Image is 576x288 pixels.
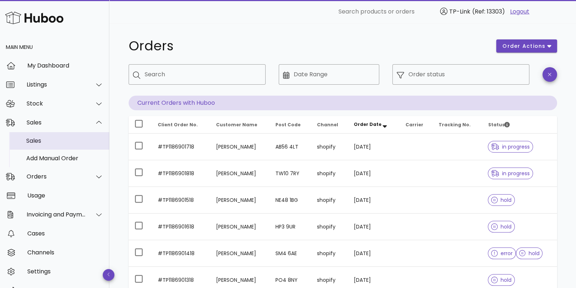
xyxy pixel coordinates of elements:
div: Invoicing and Payments [27,211,86,218]
th: Client Order No. [152,116,210,134]
span: order actions [502,42,546,50]
td: [DATE] [348,187,400,214]
span: Carrier [405,122,423,128]
img: Huboo Logo [5,10,63,26]
div: Sales [27,119,86,126]
span: TP-Link [449,7,470,16]
th: Tracking No. [433,116,482,134]
span: hold [491,224,512,229]
td: SM4 6AE [270,240,311,267]
th: Carrier [400,116,433,134]
td: #TP1186901618 [152,214,210,240]
div: Cases [27,230,103,237]
span: error [491,251,513,256]
td: shopify [311,240,348,267]
td: NE48 1BG [270,187,311,214]
td: TW10 7RY [270,160,311,187]
td: #TP1186901418 [152,240,210,267]
span: Post Code [275,122,301,128]
div: Settings [27,268,103,275]
td: shopify [311,187,348,214]
span: hold [519,251,540,256]
td: [PERSON_NAME] [210,214,269,240]
td: shopify [311,134,348,160]
td: HP3 9UR [270,214,311,240]
span: Order Date [354,121,381,127]
div: Listings [27,81,86,88]
td: [DATE] [348,160,400,187]
span: hold [491,197,512,203]
td: [DATE] [348,240,400,267]
td: [PERSON_NAME] [210,134,269,160]
span: Tracking No. [439,122,471,128]
td: #TP1186901718 [152,134,210,160]
td: [PERSON_NAME] [210,160,269,187]
span: Customer Name [216,122,257,128]
span: in progress [491,171,530,176]
td: shopify [311,160,348,187]
td: [DATE] [348,134,400,160]
div: Orders [27,173,86,180]
th: Status [482,116,557,134]
td: #TP1186901818 [152,160,210,187]
th: Order Date: Sorted descending. Activate to remove sorting. [348,116,400,134]
div: Stock [27,100,86,107]
td: shopify [311,214,348,240]
th: Customer Name [210,116,269,134]
span: (Ref: 13303) [472,7,505,16]
span: in progress [491,144,530,149]
span: hold [491,277,512,283]
div: My Dashboard [27,62,103,69]
td: #TP1186901518 [152,187,210,214]
div: Sales [26,137,103,144]
span: Channel [317,122,338,128]
span: Client Order No. [158,122,198,128]
td: [PERSON_NAME] [210,240,269,267]
td: [PERSON_NAME] [210,187,269,214]
h1: Orders [129,39,488,53]
span: Status [488,122,510,128]
td: AB56 4LT [270,134,311,160]
div: Channels [27,249,103,256]
td: [DATE] [348,214,400,240]
a: Logout [510,7,529,16]
button: order actions [496,39,557,53]
p: Current Orders with Huboo [129,96,557,110]
th: Channel [311,116,348,134]
th: Post Code [270,116,311,134]
div: Add Manual Order [26,155,103,162]
div: Usage [27,192,103,199]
